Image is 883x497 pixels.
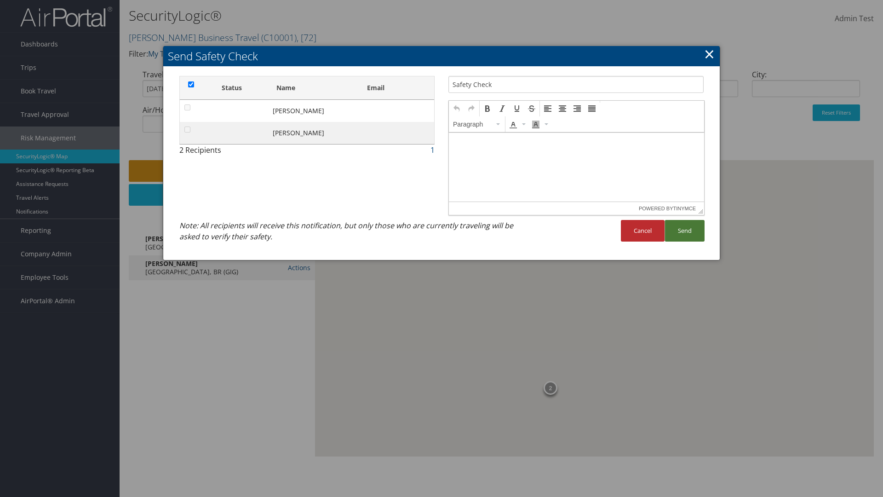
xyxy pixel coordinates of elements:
div: Background color [529,117,550,131]
div: Text color [506,117,528,131]
div: Align left [541,102,555,116]
div: Italic [495,102,509,116]
div: Bold [481,102,494,116]
td: [PERSON_NAME] [268,122,359,144]
div: Align center [556,102,569,116]
th: Status [213,76,268,100]
button: Send [665,220,705,242]
a: 1 [430,145,435,155]
div: Redo [464,102,478,116]
div: Underline [510,102,524,116]
a: tinymce [673,206,696,211]
h2: Send Safety Check [163,46,720,66]
div: Align right [570,102,584,116]
span: Paragraph [453,120,494,129]
a: Close [704,45,715,63]
div: Undo [450,102,464,116]
button: Cancel [621,220,665,242]
th: Email [359,76,409,100]
span: Powered by [639,202,696,215]
td: [PERSON_NAME] [268,100,359,122]
div: Note: All recipients will receive this notification, but only those who are currently traveling w... [172,220,531,242]
th: Name [268,76,359,100]
div: 2 Recipients [179,144,304,160]
iframe: Rich Text Area. Press ALT-F9 for menu. Press ALT-F10 for toolbar. Press ALT-0 for help [449,133,704,202]
div: Strikethrough [525,102,539,116]
input: Subject [448,76,704,93]
div: Justify [585,102,599,116]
